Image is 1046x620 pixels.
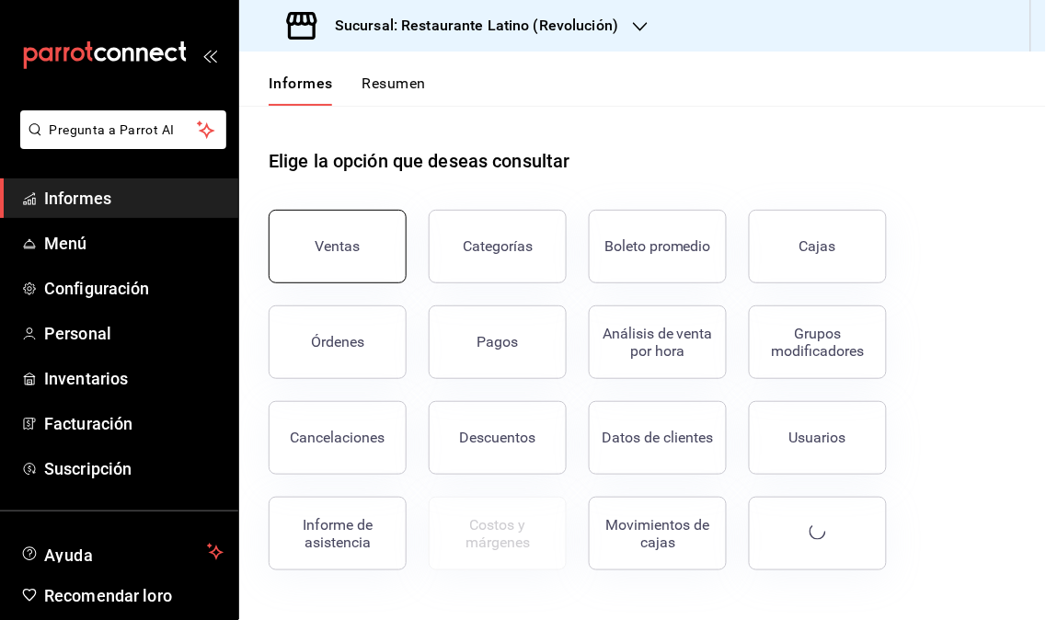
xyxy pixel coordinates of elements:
[460,429,536,446] font: Descuentos
[269,497,407,570] button: Informe de asistencia
[44,234,87,253] font: Menú
[269,401,407,475] button: Cancelaciones
[589,401,727,475] button: Datos de clientes
[269,305,407,379] button: Órdenes
[269,75,333,92] font: Informes
[44,459,132,478] font: Suscripción
[303,516,373,551] font: Informe de asistencia
[463,237,533,255] font: Categorías
[604,237,711,255] font: Boleto promedio
[20,110,226,149] button: Pregunta a Parrot AI
[789,429,846,446] font: Usuarios
[44,279,150,298] font: Configuración
[466,516,530,551] font: Costos y márgenes
[335,17,618,34] font: Sucursal: Restaurante Latino (Revolución)
[311,333,364,350] font: Órdenes
[44,324,111,343] font: Personal
[269,210,407,283] button: Ventas
[316,237,361,255] font: Ventas
[44,586,172,605] font: Recomendar loro
[44,189,111,208] font: Informes
[749,401,887,475] button: Usuarios
[44,369,128,388] font: Inventarios
[772,325,865,360] font: Grupos modificadores
[13,133,226,153] a: Pregunta a Parrot AI
[589,305,727,379] button: Análisis de venta por hora
[603,429,714,446] font: Datos de clientes
[291,429,385,446] font: Cancelaciones
[50,122,175,137] font: Pregunta a Parrot AI
[44,545,94,565] font: Ayuda
[749,305,887,379] button: Grupos modificadores
[202,48,217,63] button: abrir_cajón_menú
[606,516,710,551] font: Movimientos de cajas
[429,497,567,570] button: Contrata inventarios para ver este informe
[799,237,836,255] font: Cajas
[589,497,727,570] button: Movimientos de cajas
[749,210,887,283] button: Cajas
[589,210,727,283] button: Boleto promedio
[44,414,132,433] font: Facturación
[269,74,426,106] div: pestañas de navegación
[603,325,713,360] font: Análisis de venta por hora
[362,75,426,92] font: Resumen
[477,333,519,350] font: Pagos
[429,401,567,475] button: Descuentos
[429,305,567,379] button: Pagos
[429,210,567,283] button: Categorías
[269,150,570,172] font: Elige la opción que deseas consultar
